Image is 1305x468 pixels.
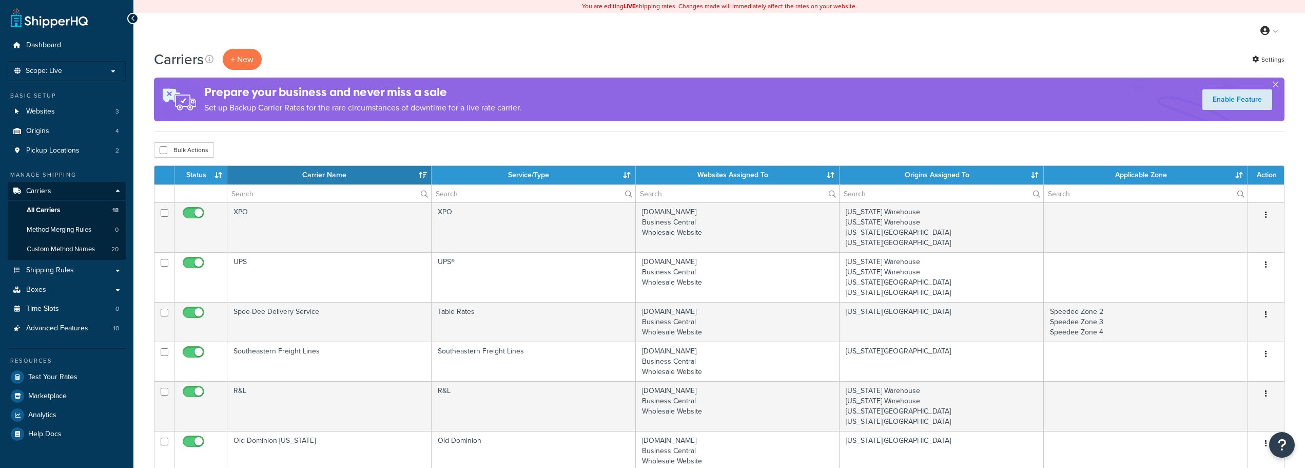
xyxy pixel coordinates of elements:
[840,252,1044,302] td: [US_STATE] Warehouse [US_STATE] Warehouse [US_STATE][GEOGRAPHIC_DATA] [US_STATE][GEOGRAPHIC_DATA]
[227,381,432,431] td: R&L
[28,430,62,439] span: Help Docs
[840,342,1044,381] td: [US_STATE][GEOGRAPHIC_DATA]
[28,411,56,420] span: Analytics
[26,305,59,313] span: Time Slots
[8,357,126,365] div: Resources
[227,252,432,302] td: UPS
[8,299,126,319] li: Time Slots
[204,101,521,115] p: Set up Backup Carrier Rates for the rare circumstances of downtime for a live rate carrier.
[26,41,61,50] span: Dashboard
[840,202,1044,252] td: [US_STATE] Warehouse [US_STATE] Warehouse [US_STATE][GEOGRAPHIC_DATA] [US_STATE][GEOGRAPHIC_DATA]
[111,245,119,254] span: 20
[8,319,126,338] li: Advanced Features
[432,381,636,431] td: R&L
[8,319,126,338] a: Advanced Features 10
[8,141,126,160] li: Pickup Locations
[1202,89,1272,110] a: Enable Feature
[1044,166,1248,184] th: Applicable Zone: activate to sort column ascending
[1248,166,1284,184] th: Action
[840,166,1044,184] th: Origins Assigned To: activate to sort column ascending
[624,2,636,11] b: LIVE
[840,302,1044,342] td: [US_STATE][GEOGRAPHIC_DATA]
[432,252,636,302] td: UPS®
[26,146,80,155] span: Pickup Locations
[8,36,126,55] a: Dashboard
[8,102,126,121] li: Websites
[227,202,432,252] td: XPO
[8,141,126,160] a: Pickup Locations 2
[8,425,126,443] a: Help Docs
[8,201,126,220] li: All Carriers
[636,302,840,342] td: [DOMAIN_NAME] Business Central Wholesale Website
[112,206,119,215] span: 18
[8,102,126,121] a: Websites 3
[8,171,126,179] div: Manage Shipping
[8,387,126,405] a: Marketplace
[227,166,432,184] th: Carrier Name: activate to sort column ascending
[636,166,840,184] th: Websites Assigned To: activate to sort column ascending
[432,342,636,381] td: Southeastern Freight Lines
[154,142,214,158] button: Bulk Actions
[27,226,91,234] span: Method Merging Rules
[28,373,77,382] span: Test Your Rates
[8,182,126,260] li: Carriers
[11,8,88,28] a: ShipperHQ Home
[113,324,119,333] span: 10
[26,127,49,136] span: Origins
[27,206,60,215] span: All Carriers
[8,201,126,220] a: All Carriers 18
[8,91,126,100] div: Basic Setup
[840,381,1044,431] td: [US_STATE] Warehouse [US_STATE] Warehouse [US_STATE][GEOGRAPHIC_DATA] [US_STATE][GEOGRAPHIC_DATA]
[8,182,126,201] a: Carriers
[1269,432,1295,458] button: Open Resource Center
[8,406,126,424] a: Analytics
[1044,185,1248,202] input: Search
[115,146,119,155] span: 2
[26,266,74,275] span: Shipping Rules
[174,166,227,184] th: Status: activate to sort column ascending
[26,67,62,76] span: Scope: Live
[8,240,126,259] a: Custom Method Names 20
[8,122,126,141] a: Origins 4
[8,280,126,299] a: Boxes
[636,202,840,252] td: [DOMAIN_NAME] Business Central Wholesale Website
[26,187,51,196] span: Carriers
[432,302,636,342] td: Table Rates
[115,305,119,313] span: 0
[227,342,432,381] td: Southeastern Freight Lines
[26,107,55,116] span: Websites
[1252,52,1284,67] a: Settings
[27,245,95,254] span: Custom Method Names
[8,220,126,239] a: Method Merging Rules 0
[204,84,521,101] h4: Prepare your business and never miss a sale
[115,107,119,116] span: 3
[223,49,262,70] button: + New
[115,127,119,136] span: 4
[840,185,1043,202] input: Search
[8,299,126,319] a: Time Slots 0
[636,342,840,381] td: [DOMAIN_NAME] Business Central Wholesale Website
[8,220,126,239] li: Method Merging Rules
[636,381,840,431] td: [DOMAIN_NAME] Business Central Wholesale Website
[8,122,126,141] li: Origins
[8,261,126,280] a: Shipping Rules
[636,185,840,202] input: Search
[26,286,46,294] span: Boxes
[26,324,88,333] span: Advanced Features
[432,166,636,184] th: Service/Type: activate to sort column ascending
[227,302,432,342] td: Spee-Dee Delivery Service
[432,202,636,252] td: XPO
[154,78,204,121] img: ad-rules-rateshop-fe6ec290ccb7230408bd80ed9643f0289d75e0ffd9eb532fc0e269fcd187b520.png
[1044,302,1248,342] td: Speedee Zone 2 Speedee Zone 3 Speedee Zone 4
[8,368,126,386] a: Test Your Rates
[432,185,635,202] input: Search
[115,226,119,234] span: 0
[636,252,840,302] td: [DOMAIN_NAME] Business Central Wholesale Website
